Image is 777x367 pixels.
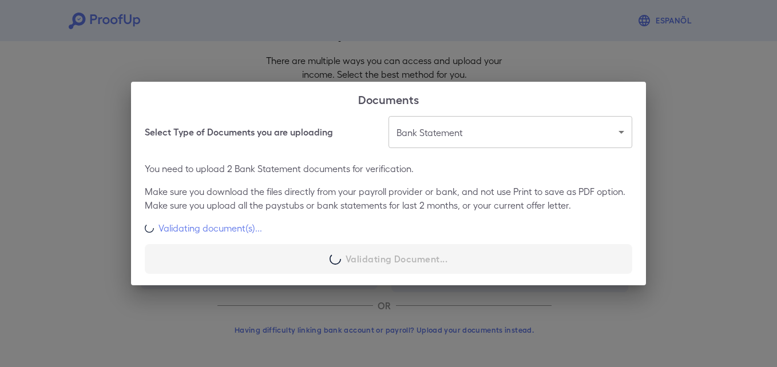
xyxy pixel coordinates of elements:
div: Bank Statement [388,116,632,148]
h2: Documents [131,82,646,116]
p: Make sure you download the files directly from your payroll provider or bank, and not use Print t... [145,185,632,212]
h6: Select Type of Documents you are uploading [145,125,333,139]
p: Validating document(s)... [158,221,262,235]
p: You need to upload 2 Bank Statement documents for verification. [145,162,632,175]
